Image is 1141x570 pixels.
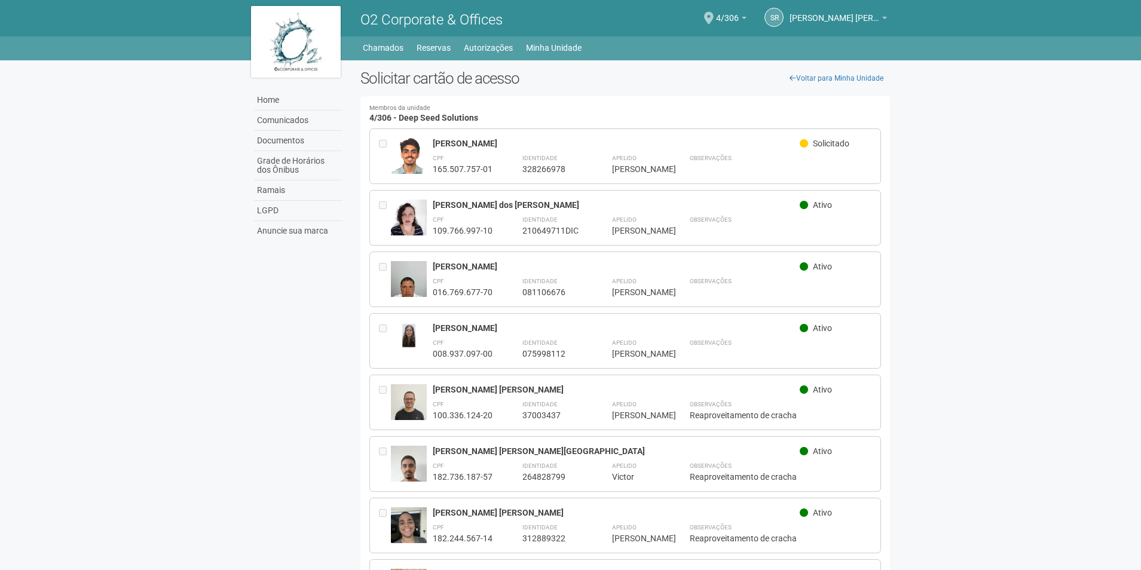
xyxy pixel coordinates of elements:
[433,323,800,333] div: [PERSON_NAME]
[433,401,444,407] strong: CPF
[391,384,427,432] img: user.jpg
[391,138,427,174] img: user.jpg
[690,471,872,482] div: Reaproveitamento de cracha
[379,138,391,174] div: Entre em contato com a Aministração para solicitar o cancelamento ou 2a via
[813,385,832,394] span: Ativo
[612,164,660,174] div: [PERSON_NAME]
[522,410,582,421] div: 37003437
[612,471,660,482] div: Victor
[433,446,800,456] div: [PERSON_NAME] [PERSON_NAME][GEOGRAPHIC_DATA]
[433,339,444,346] strong: CPF
[433,138,800,149] div: [PERSON_NAME]
[522,471,582,482] div: 264828799
[433,164,493,174] div: 165.507.757-01
[612,410,660,421] div: [PERSON_NAME]
[522,287,582,298] div: 081106676
[612,287,660,298] div: [PERSON_NAME]
[790,15,887,24] a: [PERSON_NAME] [PERSON_NAME] [PERSON_NAME]
[612,524,637,531] strong: Apelido
[254,180,342,201] a: Ramais
[254,151,342,180] a: Grade de Horários dos Ônibus
[433,462,444,469] strong: CPF
[612,348,660,359] div: [PERSON_NAME]
[391,200,427,235] img: user.jpg
[433,216,444,223] strong: CPF
[764,8,784,27] a: SR
[379,446,391,482] div: Entre em contato com a Aministração para solicitar o cancelamento ou 2a via
[813,139,849,148] span: Solicitado
[433,348,493,359] div: 008.937.097-00
[391,261,427,309] img: user.jpg
[522,524,558,531] strong: Identidade
[612,462,637,469] strong: Apelido
[690,155,732,161] strong: Observações
[433,410,493,421] div: 100.336.124-20
[251,6,341,78] img: logo.jpg
[433,200,800,210] div: [PERSON_NAME] dos [PERSON_NAME]
[790,2,879,23] span: Sandro Ricardo Santos da Silva
[522,278,558,284] strong: Identidade
[716,15,747,24] a: 4/306
[690,462,732,469] strong: Observações
[433,155,444,161] strong: CPF
[433,524,444,531] strong: CPF
[254,111,342,131] a: Comunicados
[522,225,582,236] div: 210649711DIC
[379,323,391,359] div: Entre em contato com a Aministração para solicitar o cancelamento ou 2a via
[612,216,637,223] strong: Apelido
[363,39,403,56] a: Chamados
[612,278,637,284] strong: Apelido
[433,533,493,544] div: 182.244.567-14
[813,508,832,517] span: Ativo
[433,507,800,518] div: [PERSON_NAME] [PERSON_NAME]
[391,507,427,555] img: user.jpg
[360,69,891,87] h2: Solicitar cartão de acesso
[813,200,832,210] span: Ativo
[522,339,558,346] strong: Identidade
[612,225,660,236] div: [PERSON_NAME]
[379,200,391,236] div: Entre em contato com a Aministração para solicitar o cancelamento ou 2a via
[690,216,732,223] strong: Observações
[433,287,493,298] div: 016.769.677-70
[690,410,872,421] div: Reaproveitamento de cracha
[690,533,872,544] div: Reaproveitamento de cracha
[690,278,732,284] strong: Observações
[379,261,391,298] div: Entre em contato com a Aministração para solicitar o cancelamento ou 2a via
[254,131,342,151] a: Documentos
[783,69,890,87] a: Voltar para Minha Unidade
[433,261,800,272] div: [PERSON_NAME]
[526,39,582,56] a: Minha Unidade
[433,278,444,284] strong: CPF
[433,225,493,236] div: 109.766.997-10
[360,11,503,28] span: O2 Corporate & Offices
[813,262,832,271] span: Ativo
[690,401,732,407] strong: Observações
[391,446,427,494] img: user.jpg
[464,39,513,56] a: Autorizações
[417,39,451,56] a: Reservas
[522,216,558,223] strong: Identidade
[522,401,558,407] strong: Identidade
[716,2,739,23] span: 4/306
[813,323,832,333] span: Ativo
[612,155,637,161] strong: Apelido
[379,507,391,544] div: Entre em contato com a Aministração para solicitar o cancelamento ou 2a via
[433,471,493,482] div: 182.736.187-57
[813,446,832,456] span: Ativo
[369,105,882,122] h4: 4/306 - Deep Seed Solutions
[433,384,800,395] div: [PERSON_NAME] [PERSON_NAME]
[612,339,637,346] strong: Apelido
[522,533,582,544] div: 312889322
[254,201,342,221] a: LGPD
[369,105,882,112] small: Membros da unidade
[522,164,582,174] div: 328266978
[379,384,391,421] div: Entre em contato com a Aministração para solicitar o cancelamento ou 2a via
[690,524,732,531] strong: Observações
[254,221,342,241] a: Anuncie sua marca
[690,339,732,346] strong: Observações
[522,155,558,161] strong: Identidade
[612,533,660,544] div: [PERSON_NAME]
[522,348,582,359] div: 075998112
[254,90,342,111] a: Home
[391,323,427,348] img: user.jpg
